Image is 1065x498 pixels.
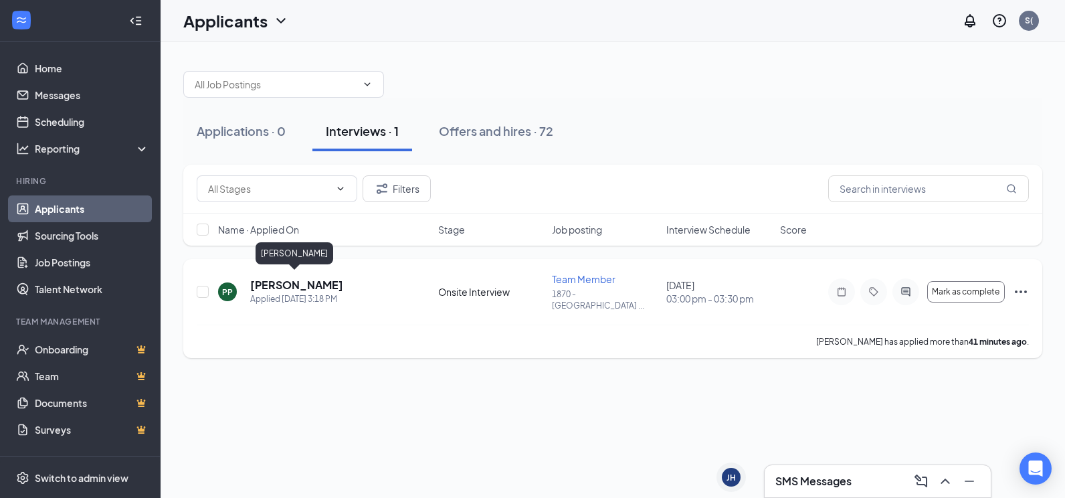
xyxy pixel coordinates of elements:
[828,175,1029,202] input: Search in interviews
[35,108,149,135] a: Scheduling
[552,223,602,236] span: Job posting
[910,471,932,492] button: ComposeMessage
[250,293,343,306] div: Applied [DATE] 3:18 PM
[438,285,544,299] div: Onsite Interview
[363,175,431,202] button: Filter Filters
[961,473,977,489] svg: Minimize
[935,471,956,492] button: ChevronUp
[16,316,147,327] div: Team Management
[552,273,615,285] span: Team Member
[35,276,149,303] a: Talent Network
[335,183,346,194] svg: ChevronDown
[362,79,373,90] svg: ChevronDown
[834,286,850,297] svg: Note
[1025,15,1033,26] div: S(
[16,471,29,485] svg: Settings
[35,222,149,249] a: Sourcing Tools
[898,286,914,297] svg: ActiveChat
[256,242,333,264] div: [PERSON_NAME]
[1020,452,1052,485] div: Open Intercom Messenger
[374,181,390,197] svg: Filter
[35,249,149,276] a: Job Postings
[991,13,1007,29] svg: QuestionInfo
[250,278,343,293] h5: [PERSON_NAME]
[16,142,29,155] svg: Analysis
[195,77,357,92] input: All Job Postings
[35,390,149,416] a: DocumentsCrown
[16,175,147,187] div: Hiring
[927,281,1005,303] button: Mark as complete
[326,122,399,139] div: Interviews · 1
[775,474,852,489] h3: SMS Messages
[962,13,978,29] svg: Notifications
[439,122,553,139] div: Offers and hires · 72
[35,55,149,82] a: Home
[937,473,953,489] svg: ChevronUp
[35,416,149,443] a: SurveysCrown
[218,223,299,236] span: Name · Applied On
[727,472,736,483] div: JH
[1013,284,1029,300] svg: Ellipses
[35,82,149,108] a: Messages
[866,286,882,297] svg: Tag
[35,336,149,363] a: OnboardingCrown
[666,292,772,305] span: 03:00 pm - 03:30 pm
[666,223,751,236] span: Interview Schedule
[35,471,128,485] div: Switch to admin view
[35,195,149,222] a: Applicants
[913,473,929,489] svg: ComposeMessage
[129,14,142,27] svg: Collapse
[1006,183,1017,194] svg: MagnifyingGlass
[35,142,150,155] div: Reporting
[183,9,268,32] h1: Applicants
[959,471,980,492] button: Minimize
[438,223,465,236] span: Stage
[780,223,807,236] span: Score
[932,287,999,297] span: Mark as complete
[35,363,149,390] a: TeamCrown
[273,13,289,29] svg: ChevronDown
[969,337,1027,347] b: 41 minutes ago
[222,286,233,298] div: PP
[816,336,1029,347] p: [PERSON_NAME] has applied more than .
[15,13,28,27] svg: WorkstreamLogo
[208,181,330,196] input: All Stages
[666,278,772,305] div: [DATE]
[552,288,658,311] p: 1870 - [GEOGRAPHIC_DATA] ...
[197,122,286,139] div: Applications · 0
